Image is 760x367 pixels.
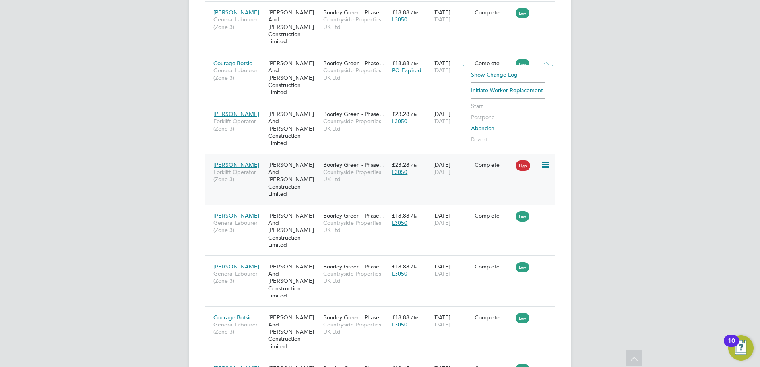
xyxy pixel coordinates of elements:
button: Open Resource Center, 10 new notifications [728,335,754,361]
span: L3050 [392,270,407,277]
a: Courage BotsioGeneral Labourer (Zone 3)[PERSON_NAME] And [PERSON_NAME] Construction LimitedBoorle... [211,55,555,62]
span: L3050 [392,118,407,125]
span: £18.88 [392,9,409,16]
div: Complete [475,263,512,270]
div: [DATE] [431,56,473,78]
span: Boorley Green - Phase… [323,212,385,219]
span: General Labourer (Zone 3) [213,16,264,30]
span: £18.88 [392,60,409,67]
span: Countryside Properties UK Ltd [323,118,388,132]
span: / hr [411,162,418,168]
span: £23.28 [392,161,409,168]
span: [DATE] [433,219,450,226]
span: Countryside Properties UK Ltd [323,67,388,81]
span: L3050 [392,168,407,176]
div: [DATE] [431,208,473,230]
span: Forklift Operator (Zone 3) [213,168,264,183]
span: Low [516,8,529,18]
span: / hr [411,10,418,15]
span: / hr [411,264,418,270]
div: Complete [475,60,512,67]
div: [DATE] [431,106,473,129]
span: Low [516,313,529,323]
span: Low [516,211,529,222]
span: / hr [411,213,418,219]
span: £18.88 [392,263,409,270]
span: [PERSON_NAME] [213,161,259,168]
a: [PERSON_NAME]General Labourer (Zone 3)[PERSON_NAME] And [PERSON_NAME] Construction LimitedBoorley... [211,4,555,11]
span: [PERSON_NAME] [213,263,259,270]
li: Revert [467,134,549,145]
span: L3050 [392,219,407,226]
span: Low [516,262,529,272]
span: Countryside Properties UK Ltd [323,219,388,234]
li: Abandon [467,123,549,134]
span: [DATE] [433,16,450,23]
div: [PERSON_NAME] And [PERSON_NAME] Construction Limited [266,310,321,354]
div: [DATE] [431,157,473,180]
div: [PERSON_NAME] And [PERSON_NAME] Construction Limited [266,106,321,151]
a: [PERSON_NAME]Forklift Operator (Zone 3)[PERSON_NAME] And [PERSON_NAME] Construction LimitedBoorle... [211,106,555,113]
span: Boorley Green - Phase… [323,60,385,67]
a: Courage BotsioGeneral Labourer (Zone 3)[PERSON_NAME] And [PERSON_NAME] Construction LimitedBoorle... [211,309,555,316]
div: [PERSON_NAME] And [PERSON_NAME] Construction Limited [266,208,321,252]
span: / hr [411,60,418,66]
a: [PERSON_NAME]General Labourer (Zone 3)[PERSON_NAME] And [PERSON_NAME] Construction LimitedBoorley... [211,208,555,214]
span: [DATE] [433,270,450,277]
div: Complete [475,9,512,16]
span: General Labourer (Zone 3) [213,270,264,284]
span: [DATE] [433,321,450,328]
span: £18.88 [392,212,409,219]
div: Complete [475,161,512,168]
span: Boorley Green - Phase… [323,9,385,16]
span: Countryside Properties UK Ltd [323,270,388,284]
span: General Labourer (Zone 3) [213,321,264,335]
li: Postpone [467,112,549,123]
span: / hr [411,111,418,117]
span: [PERSON_NAME] [213,110,259,118]
span: PO Expired [392,67,421,74]
span: Countryside Properties UK Ltd [323,16,388,30]
span: Courage Botsio [213,60,252,67]
li: Show change log [467,69,549,80]
span: General Labourer (Zone 3) [213,67,264,81]
a: [PERSON_NAME]Forklift Operator (Zone 3)[PERSON_NAME] And [PERSON_NAME] Construction LimitedBoorle... [211,157,555,164]
span: Boorley Green - Phase… [323,314,385,321]
span: £23.28 [392,110,409,118]
span: Courage Botsio [213,314,252,321]
span: Low [516,59,529,69]
span: Countryside Properties UK Ltd [323,168,388,183]
div: 10 [728,341,735,351]
span: [DATE] [433,67,450,74]
div: [PERSON_NAME] And [PERSON_NAME] Construction Limited [266,5,321,49]
div: [DATE] [431,310,473,332]
span: £18.88 [392,314,409,321]
span: Boorley Green - Phase… [323,161,385,168]
span: Forklift Operator (Zone 3) [213,118,264,132]
span: L3050 [392,321,407,328]
span: / hr [411,315,418,321]
div: [PERSON_NAME] And [PERSON_NAME] Construction Limited [266,56,321,100]
span: [DATE] [433,168,450,176]
div: [PERSON_NAME] And [PERSON_NAME] Construction Limited [266,157,321,201]
span: Countryside Properties UK Ltd [323,321,388,335]
div: [PERSON_NAME] And [PERSON_NAME] Construction Limited [266,259,321,303]
span: High [516,160,530,171]
span: [PERSON_NAME] [213,212,259,219]
span: [DATE] [433,118,450,125]
a: [PERSON_NAME]General Labourer (Zone 3)[PERSON_NAME] And [PERSON_NAME] Construction LimitedBoorley... [211,259,555,265]
div: [DATE] [431,5,473,27]
div: Complete [475,314,512,321]
span: L3050 [392,16,407,23]
li: Start [467,100,549,112]
li: Initiate Worker Replacement [467,85,549,96]
div: [DATE] [431,259,473,281]
span: Boorley Green - Phase… [323,263,385,270]
div: Complete [475,212,512,219]
a: [PERSON_NAME]Gate Person (Zone 3)[PERSON_NAME] And [PERSON_NAME] Construction LimitedBoorley Gree... [211,360,555,367]
span: [PERSON_NAME] [213,9,259,16]
span: General Labourer (Zone 3) [213,219,264,234]
span: Boorley Green - Phase… [323,110,385,118]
